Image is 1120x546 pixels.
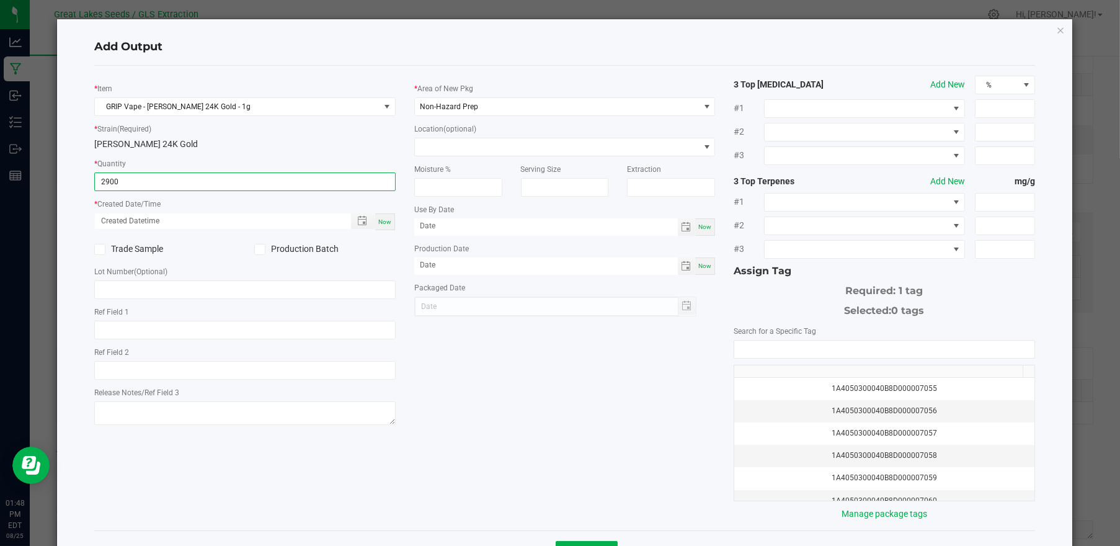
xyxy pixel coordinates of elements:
[764,146,965,165] span: NO DATA FOUND
[734,264,1035,279] div: Assign Tag
[930,175,965,188] button: Add New
[742,450,1027,462] div: 1A4050300040B8D000007058
[734,279,1035,298] div: Required: 1 tag
[12,447,50,484] iframe: Resource center
[975,175,1035,188] strong: mg/g
[764,123,965,141] span: NO DATA FOUND
[678,257,696,275] span: Toggle calendar
[742,383,1027,395] div: 1A4050300040B8D000007055
[734,175,854,188] strong: 3 Top Terpenes
[734,341,1034,358] input: NO DATA FOUND
[742,405,1027,417] div: 1A4050300040B8D000007056
[734,149,764,162] span: #3
[734,102,764,115] span: #1
[764,217,965,235] span: NO DATA FOUND
[742,427,1027,439] div: 1A4050300040B8D000007057
[414,243,469,254] label: Production Date
[627,164,661,175] label: Extraction
[734,125,764,138] span: #2
[97,83,112,94] label: Item
[117,125,151,133] span: (Required)
[95,213,338,229] input: Created Datetime
[414,204,454,215] label: Use By Date
[734,219,764,232] span: #2
[414,257,678,273] input: Date
[94,347,129,358] label: Ref Field 2
[734,326,816,337] label: Search for a Specific Tag
[764,240,965,259] span: NO DATA FOUND
[351,213,375,229] span: Toggle popup
[764,99,965,118] span: NO DATA FOUND
[134,267,167,276] span: (Optional)
[94,139,198,149] span: [PERSON_NAME] 24K Gold
[254,243,396,256] label: Production Batch
[414,164,451,175] label: Moisture %
[678,218,696,236] span: Toggle calendar
[95,98,380,115] span: GRIP Vape - [PERSON_NAME] 24K Gold - 1g
[94,39,1035,55] h4: Add Output
[97,123,151,135] label: Strain
[698,262,711,269] span: Now
[414,123,476,135] label: Location
[742,495,1027,507] div: 1A4050300040B8D000007060
[414,218,678,234] input: Date
[94,307,129,318] label: Ref Field 1
[734,78,854,91] strong: 3 Top [MEDICAL_DATA]
[734,298,1035,318] div: Selected:
[764,193,965,212] span: NO DATA FOUND
[930,78,965,91] button: Add New
[521,164,561,175] label: Serving Size
[414,282,465,293] label: Packaged Date
[417,83,473,94] label: Area of New Pkg
[842,509,927,519] a: Manage package tags
[976,76,1019,94] span: %
[94,387,179,398] label: Release Notes/Ref Field 3
[734,243,764,256] span: #3
[420,102,478,111] span: Non-Hazard Prep
[892,305,925,316] span: 0 tags
[443,125,476,133] span: (optional)
[378,218,391,225] span: Now
[698,223,711,230] span: Now
[94,243,236,256] label: Trade Sample
[97,158,126,169] label: Quantity
[734,195,764,208] span: #1
[97,199,161,210] label: Created Date/Time
[742,472,1027,484] div: 1A4050300040B8D000007059
[94,266,167,277] label: Lot Number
